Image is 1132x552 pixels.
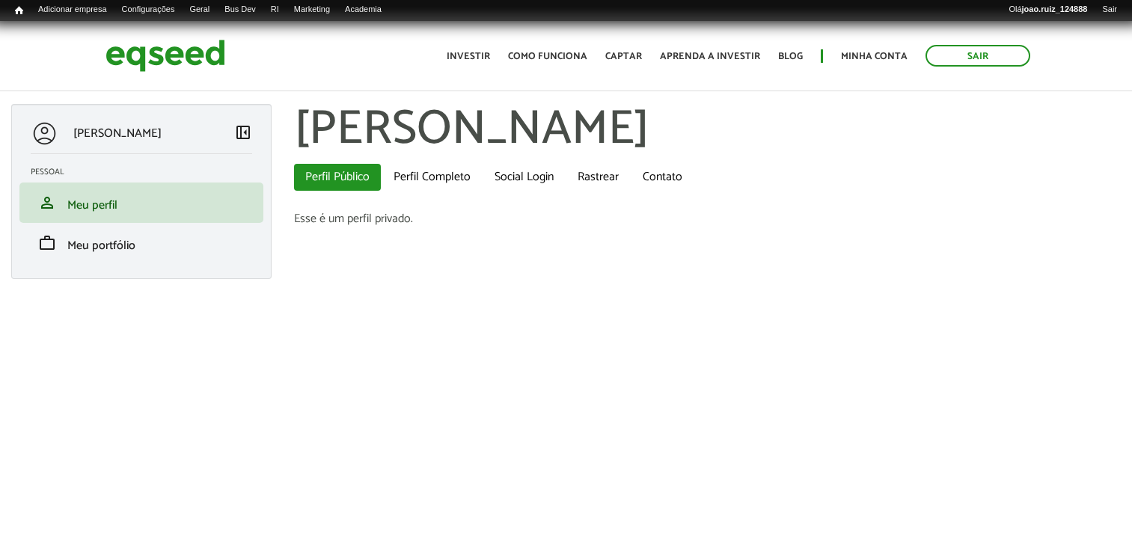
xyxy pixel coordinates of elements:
[67,195,117,215] span: Meu perfil
[15,5,23,16] span: Início
[778,52,803,61] a: Blog
[1001,4,1095,16] a: Olájoao.ruiz_124888
[19,223,263,263] li: Meu portfólio
[234,123,252,141] span: left_panel_close
[294,104,1121,156] h1: [PERSON_NAME]
[38,194,56,212] span: person
[631,164,694,191] a: Contato
[1022,4,1088,13] strong: joao.ruiz_124888
[31,194,252,212] a: personMeu perfil
[31,4,114,16] a: Adicionar empresa
[605,52,642,61] a: Captar
[38,234,56,252] span: work
[19,183,263,223] li: Meu perfil
[217,4,263,16] a: Bus Dev
[114,4,183,16] a: Configurações
[294,213,1121,225] div: Esse é um perfil privado.
[67,236,135,256] span: Meu portfólio
[105,36,225,76] img: EqSeed
[841,52,908,61] a: Minha conta
[382,164,482,191] a: Perfil Completo
[31,234,252,252] a: workMeu portfólio
[483,164,565,191] a: Social Login
[447,52,490,61] a: Investir
[234,123,252,144] a: Colapsar menu
[660,52,760,61] a: Aprenda a investir
[7,4,31,18] a: Início
[287,4,337,16] a: Marketing
[926,45,1030,67] a: Sair
[337,4,389,16] a: Academia
[566,164,630,191] a: Rastrear
[294,164,381,191] a: Perfil Público
[31,168,263,177] h2: Pessoal
[508,52,587,61] a: Como funciona
[182,4,217,16] a: Geral
[73,126,162,141] p: [PERSON_NAME]
[1095,4,1125,16] a: Sair
[263,4,287,16] a: RI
